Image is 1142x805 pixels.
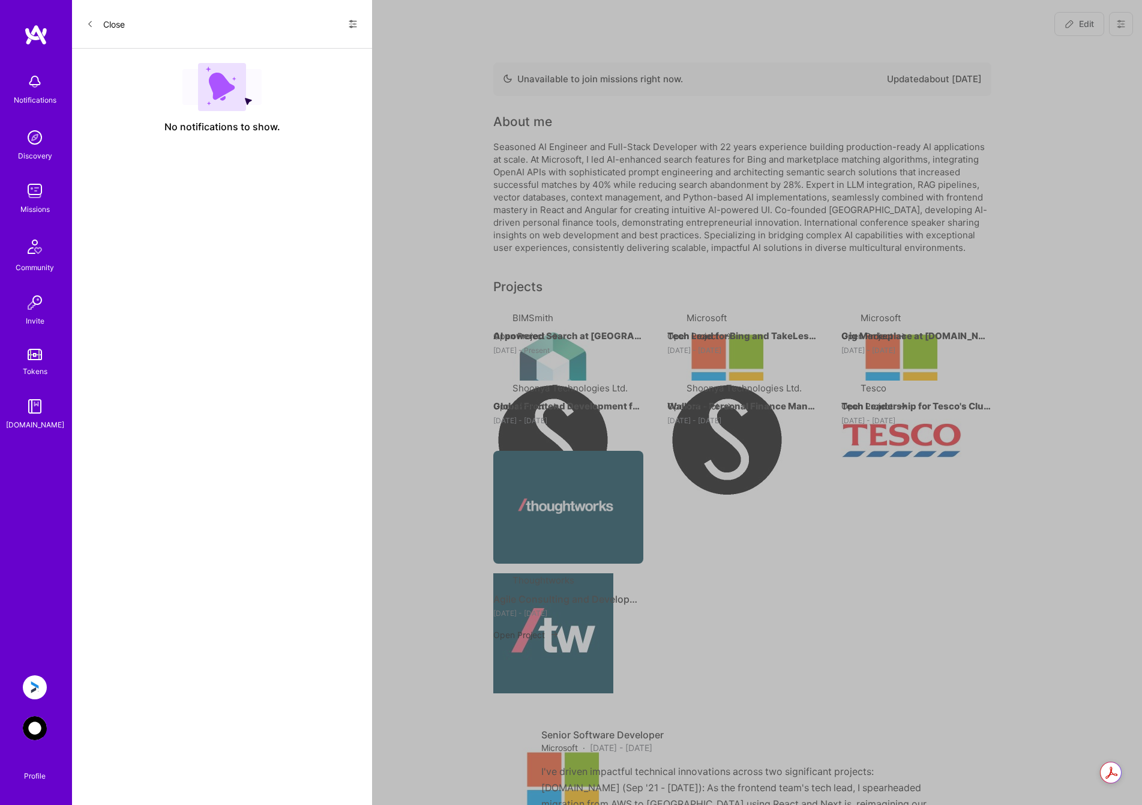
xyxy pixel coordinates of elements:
div: [DOMAIN_NAME] [6,418,64,431]
img: logo [24,24,48,46]
img: discovery [23,125,47,149]
span: No notifications to show. [164,121,280,133]
img: tokens [28,349,42,360]
a: Profile [20,757,50,781]
div: Notifications [14,94,56,106]
div: Community [16,261,54,274]
div: Discovery [18,149,52,162]
img: teamwork [23,179,47,203]
div: Missions [20,203,50,216]
img: Anguleris: BIMsmart AI MVP [23,675,47,699]
img: Invite [23,291,47,315]
button: Close [86,14,125,34]
div: Invite [26,315,44,327]
img: bell [23,70,47,94]
div: Profile [24,770,46,781]
a: AnyTeam: Team for AI-Powered Sales Platform [20,716,50,740]
img: guide book [23,394,47,418]
div: Tokens [23,365,47,378]
a: Anguleris: BIMsmart AI MVP [20,675,50,699]
img: AnyTeam: Team for AI-Powered Sales Platform [23,716,47,740]
img: Community [20,232,49,261]
img: empty [182,63,262,111]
